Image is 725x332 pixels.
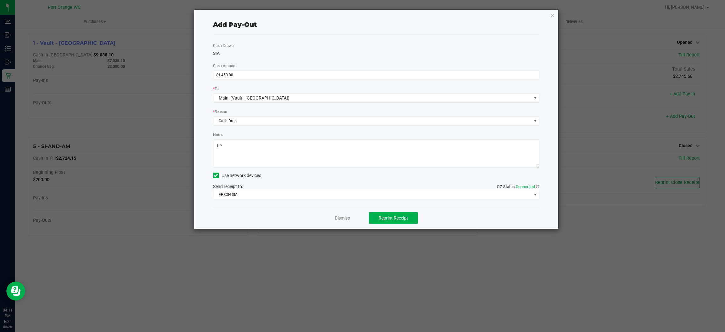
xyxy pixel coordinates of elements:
[213,64,237,68] span: Cash Amount
[213,172,261,179] label: Use network devices
[213,20,257,29] div: Add Pay-Out
[219,95,228,100] span: Main
[213,109,227,115] label: Reason
[213,43,235,49] label: Cash Drawer
[213,117,531,125] span: Cash Drop
[369,212,418,224] button: Reprint Receipt
[213,50,540,57] div: SIA
[213,184,243,189] span: Send receipt to:
[335,215,350,221] a: Dismiss
[516,184,535,189] span: Connected
[6,282,25,301] iframe: Resource center
[230,95,289,100] span: (Vault - [GEOGRAPHIC_DATA])
[213,86,219,92] label: To
[213,190,531,199] span: EPSON-SIA
[213,132,223,138] label: Notes
[379,215,408,220] span: Reprint Receipt
[497,184,539,189] span: QZ Status:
